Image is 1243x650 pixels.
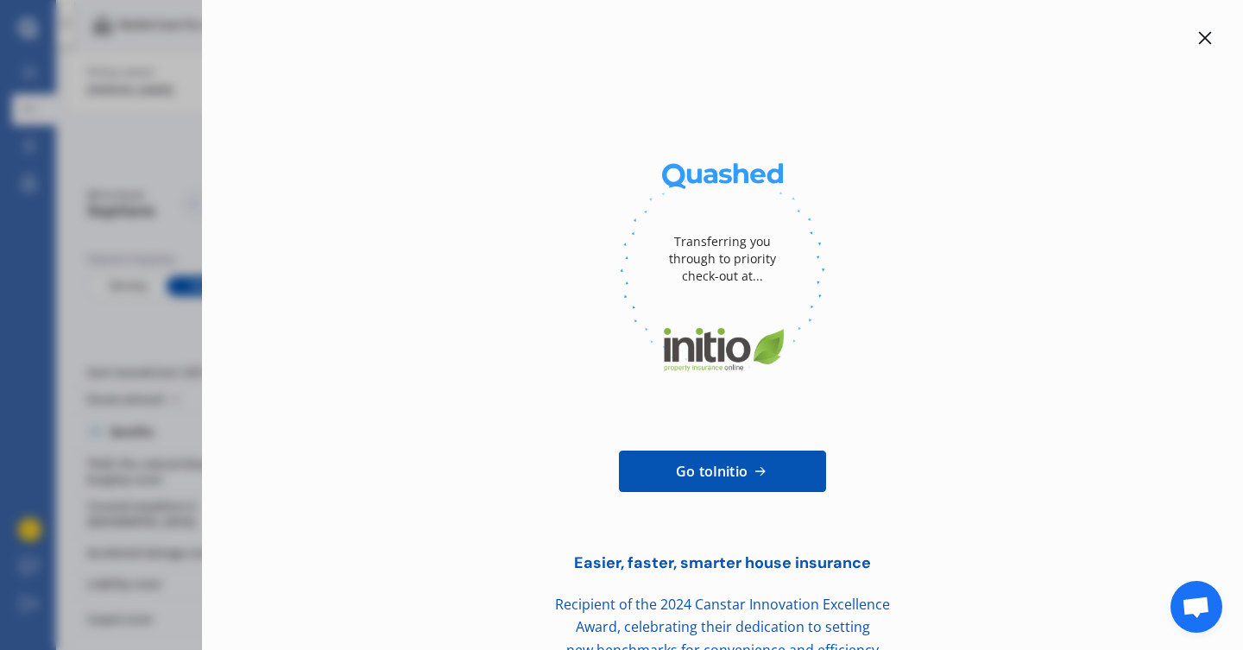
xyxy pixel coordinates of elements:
img: Initio.webp [620,311,825,388]
a: Go toInitio [619,451,826,492]
a: Open chat [1170,581,1222,633]
div: Easier, faster, smarter house insurance [533,554,912,572]
span: Go to Initio [676,461,748,482]
div: Transferring you through to priority check-out at... [653,207,792,311]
